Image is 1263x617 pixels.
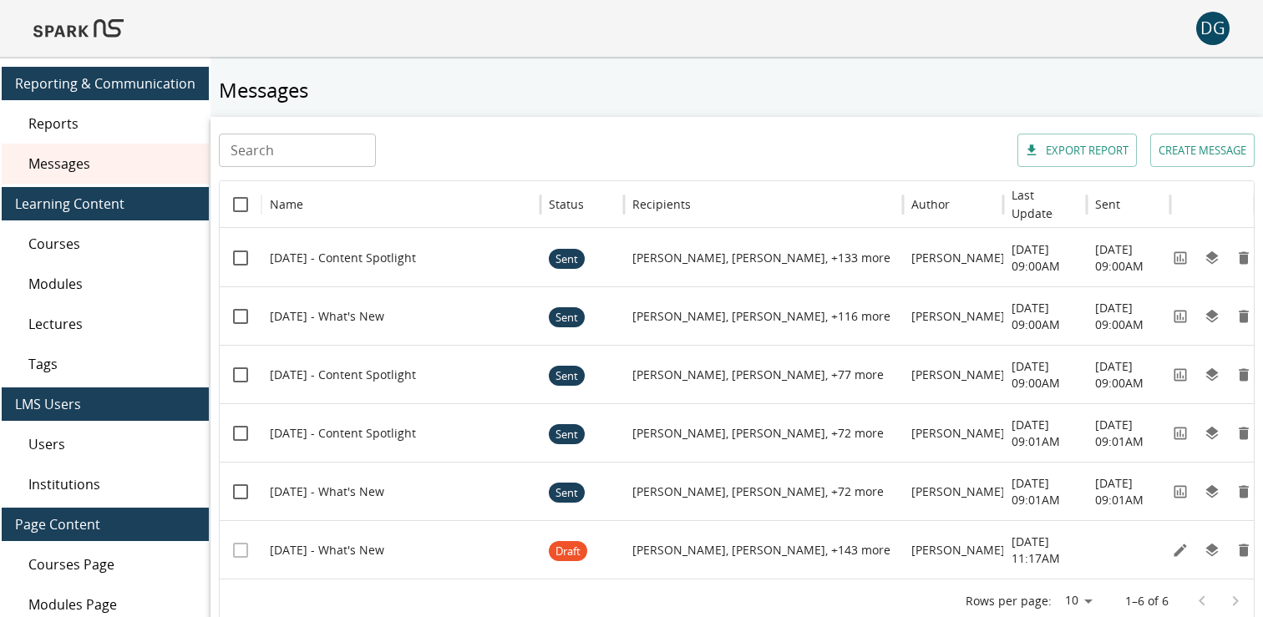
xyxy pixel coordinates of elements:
[1012,475,1078,508] p: [DATE] 09:01AM
[15,394,195,414] span: LMS Users
[1168,421,1193,446] button: View
[1172,308,1189,325] svg: View
[1235,542,1252,559] svg: Remove
[1168,362,1193,387] button: View
[632,367,884,383] p: [PERSON_NAME], [PERSON_NAME], +77 more
[632,542,890,559] p: [PERSON_NAME], [PERSON_NAME], +143 more
[2,344,209,384] div: Tags
[2,224,209,264] div: Courses
[15,194,195,214] span: Learning Content
[1012,241,1078,275] p: [DATE] 09:00AM
[549,230,585,288] span: Sent
[1200,245,1225,271] button: Duplicate
[2,424,209,464] div: Users
[33,8,124,48] img: Logo of SPARK at Stanford
[1095,241,1162,275] p: [DATE] 09:00AM
[1204,367,1220,383] svg: Duplicate
[911,425,1005,442] p: [PERSON_NAME]
[911,196,950,212] div: Author
[1172,367,1189,383] svg: View
[1200,538,1225,563] button: Duplicate
[1012,186,1060,223] h6: Last Updated
[1231,421,1256,446] button: Remove
[1231,479,1256,504] button: Remove
[632,425,884,442] p: [PERSON_NAME], [PERSON_NAME], +72 more
[1172,250,1189,266] svg: View
[1204,542,1220,559] svg: Duplicate
[2,264,209,304] div: Modules
[911,250,1005,266] p: [PERSON_NAME]
[1012,300,1078,333] p: [DATE] 09:00AM
[210,77,1263,104] h5: Messages
[549,196,584,212] div: Status
[28,354,195,374] span: Tags
[632,250,890,266] p: [PERSON_NAME], [PERSON_NAME], +133 more
[549,464,585,522] span: Sent
[1196,12,1230,45] div: DG
[586,193,609,216] button: Sort
[2,544,209,584] div: Courses Page
[15,514,195,534] span: Page Content
[1235,367,1252,383] svg: Remove
[1095,358,1162,392] p: [DATE] 09:00AM
[549,289,585,346] span: Sent
[1172,483,1189,500] svg: View
[1200,479,1225,504] button: Duplicate
[1168,538,1193,563] button: Edit
[1200,421,1225,446] button: Duplicate
[1204,483,1220,500] svg: Duplicate
[1095,300,1162,333] p: [DATE] 09:00AM
[1204,425,1220,442] svg: Duplicate
[1235,483,1252,500] svg: Remove
[1172,425,1189,442] svg: View
[28,434,195,454] span: Users
[2,67,209,100] div: Reporting & Communication
[911,308,1005,325] p: [PERSON_NAME]
[1150,134,1255,167] button: Create message
[1231,245,1256,271] button: Remove
[1196,12,1230,45] button: account of current user
[549,347,585,405] span: Sent
[28,594,195,614] span: Modules Page
[1168,479,1193,504] button: View
[1204,250,1220,266] svg: Duplicate
[632,196,691,212] div: Recipients
[1095,417,1162,450] p: [DATE] 09:01AM
[1012,358,1078,392] p: [DATE] 09:00AM
[966,593,1052,609] p: Rows per page:
[632,308,890,325] p: [PERSON_NAME], [PERSON_NAME], +116 more
[1200,304,1225,329] button: Duplicate
[911,483,1005,500] p: [PERSON_NAME]
[1168,304,1193,329] button: View
[1168,245,1193,271] button: View
[28,314,195,334] span: Lectures
[1235,308,1252,325] svg: Remove
[28,554,195,574] span: Courses Page
[1200,362,1225,387] button: Duplicate
[692,193,716,216] button: Sort
[28,474,195,494] span: Institutions
[1231,362,1256,387] button: Remove
[1095,475,1162,508] p: [DATE] 09:01AM
[1204,308,1220,325] svg: Duplicate
[28,114,195,134] span: Reports
[2,104,209,144] div: Reports
[270,196,303,212] div: Name
[2,144,209,184] div: Messages
[1122,193,1145,216] button: Sort
[2,187,209,220] div: Learning Content
[28,234,195,254] span: Courses
[1012,534,1078,567] p: [DATE] 11:17AM
[951,193,975,216] button: Sort
[1095,196,1120,212] div: Sent
[911,367,1005,383] p: [PERSON_NAME]
[28,274,195,294] span: Modules
[305,193,328,216] button: Sort
[2,387,209,421] div: LMS Users
[1235,250,1252,266] svg: Remove
[1235,425,1252,442] svg: Remove
[911,542,1005,559] p: [PERSON_NAME]
[1172,542,1189,559] svg: Edit
[28,154,195,174] span: Messages
[1058,589,1098,613] div: 10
